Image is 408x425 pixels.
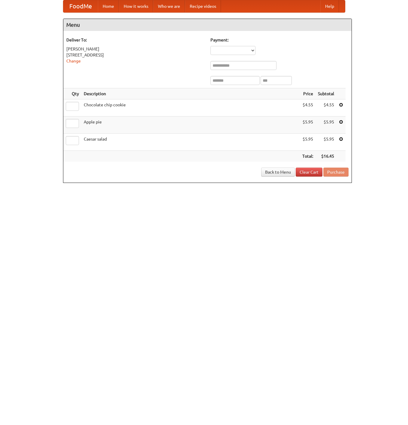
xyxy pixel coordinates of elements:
[300,99,316,117] td: $4.55
[210,37,349,43] h5: Payment:
[323,168,349,177] button: Purchase
[320,0,339,12] a: Help
[63,0,98,12] a: FoodMe
[300,151,316,162] th: Total:
[316,134,337,151] td: $5.95
[81,88,300,99] th: Description
[316,99,337,117] td: $4.55
[119,0,153,12] a: How it works
[296,168,322,177] a: Clear Cart
[98,0,119,12] a: Home
[81,117,300,134] td: Apple pie
[316,117,337,134] td: $5.95
[66,37,204,43] h5: Deliver To:
[81,99,300,117] td: Chocolate chip cookie
[153,0,185,12] a: Who we are
[316,88,337,99] th: Subtotal
[66,52,204,58] div: [STREET_ADDRESS]
[300,117,316,134] td: $5.95
[316,151,337,162] th: $16.45
[66,46,204,52] div: [PERSON_NAME]
[300,134,316,151] td: $5.95
[185,0,221,12] a: Recipe videos
[63,88,81,99] th: Qty
[66,59,81,63] a: Change
[63,19,352,31] h4: Menu
[81,134,300,151] td: Caesar salad
[300,88,316,99] th: Price
[261,168,295,177] a: Back to Menu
